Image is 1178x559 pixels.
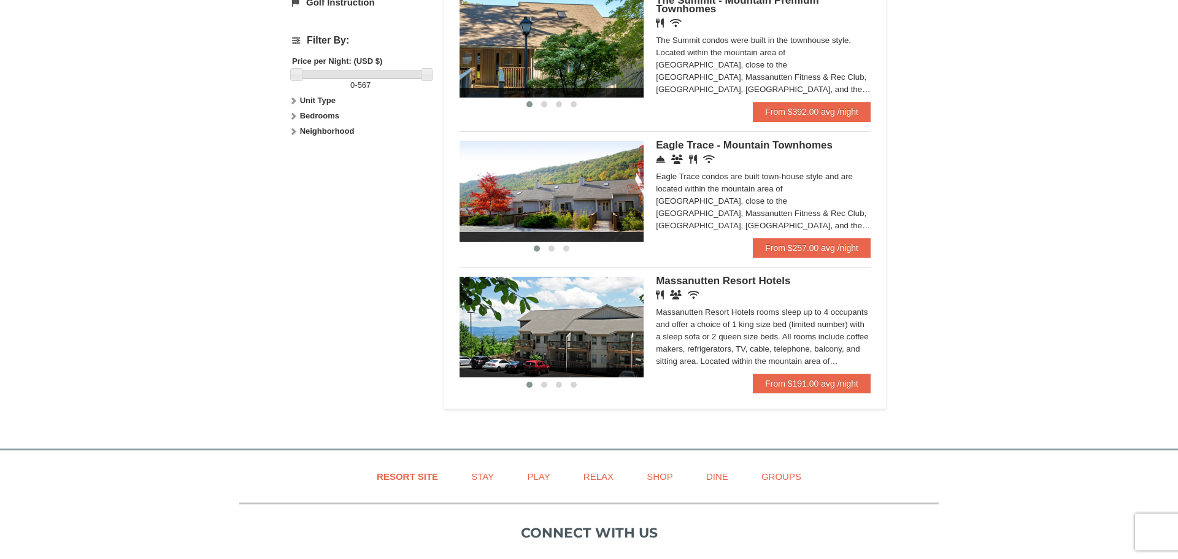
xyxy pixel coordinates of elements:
i: Restaurant [656,290,664,299]
a: From $191.00 avg /night [753,374,871,393]
div: Massanutten Resort Hotels rooms sleep up to 4 occupants and offer a choice of 1 king size bed (li... [656,306,871,368]
a: From $392.00 avg /night [753,102,871,121]
span: Massanutten Resort Hotels [656,275,790,287]
strong: Bedrooms [300,111,339,120]
i: Wireless Internet (free) [670,18,682,28]
strong: Price per Night: (USD $) [292,56,382,66]
div: Eagle Trace condos are built town-house style and are located within the mountain area of [GEOGRA... [656,171,871,232]
a: Stay [456,463,509,490]
i: Wireless Internet (free) [703,155,715,164]
a: Resort Site [361,463,453,490]
i: Concierge Desk [656,155,665,164]
i: Conference Facilities [671,155,683,164]
span: 0 [350,80,355,90]
p: Connect with us [239,523,939,543]
i: Restaurant [656,18,664,28]
span: Eagle Trace - Mountain Townhomes [656,139,833,151]
i: Banquet Facilities [670,290,682,299]
a: Relax [568,463,629,490]
strong: Neighborhood [300,126,355,136]
i: Restaurant [689,155,697,164]
strong: Unit Type [300,96,336,105]
a: Dine [691,463,744,490]
div: The Summit condos were built in the townhouse style. Located within the mountain area of [GEOGRAP... [656,34,871,96]
a: Groups [746,463,817,490]
i: Wireless Internet (free) [688,290,699,299]
a: Shop [631,463,688,490]
label: - [292,79,429,91]
span: 567 [358,80,371,90]
h4: Filter By: [292,35,429,46]
a: From $257.00 avg /night [753,238,871,258]
a: Play [512,463,565,490]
